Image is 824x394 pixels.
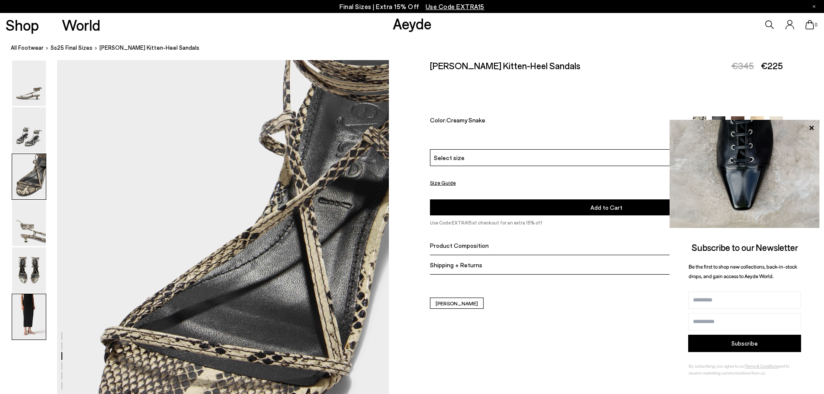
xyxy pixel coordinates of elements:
span: Select size [434,153,465,162]
span: Navigate to /collections/ss25-final-sizes [426,3,484,10]
p: Use Code EXTRA15 at checkout for an extra 15% off [430,219,783,227]
a: All Footwear [11,43,44,52]
img: ca3f721fb6ff708a270709c41d776025.jpg [670,120,820,228]
div: Color: [430,116,682,126]
nav: breadcrumb [11,36,824,60]
a: Shop [6,17,39,32]
span: Shipping + Returns [430,261,482,268]
span: Product Composition [430,241,489,249]
button: Add to Cart [430,199,783,215]
a: [PERSON_NAME] [430,298,484,309]
span: Ss25 Final Sizes [51,44,93,51]
span: €225 [761,60,783,71]
img: Paige Leather Kitten-Heel Sandals - Image 4 [12,201,46,246]
img: Paige Leather Kitten-Heel Sandals - Image 1 [12,61,46,106]
span: Creamy Snake [446,116,485,124]
span: Be the first to shop new collections, back-in-stock drops, and gain access to Aeyde World. [689,263,797,279]
span: Add to Cart [590,204,622,211]
img: Paige Leather Kitten-Heel Sandals - Image 6 [12,294,46,340]
button: Subscribe [688,335,801,352]
a: Terms & Conditions [745,363,779,368]
span: €345 [731,60,754,71]
img: Paige Leather Kitten-Heel Sandals - Image 3 [12,154,46,199]
button: Size Guide [430,177,456,188]
a: World [62,17,100,32]
img: Paige Leather Kitten-Heel Sandals - Image 2 [12,107,46,153]
span: By subscribing, you agree to our [689,363,745,368]
span: [PERSON_NAME] Kitten-Heel Sandals [99,43,199,52]
h2: [PERSON_NAME] Kitten-Heel Sandals [430,60,580,71]
img: Paige Leather Kitten-Heel Sandals - Image 5 [12,247,46,293]
span: Subscribe to our Newsletter [692,242,798,253]
span: 0 [814,22,818,27]
a: 0 [805,20,814,29]
a: Ss25 Final Sizes [51,43,93,52]
a: Aeyde [393,14,432,32]
p: Final Sizes | Extra 15% Off [340,1,484,12]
